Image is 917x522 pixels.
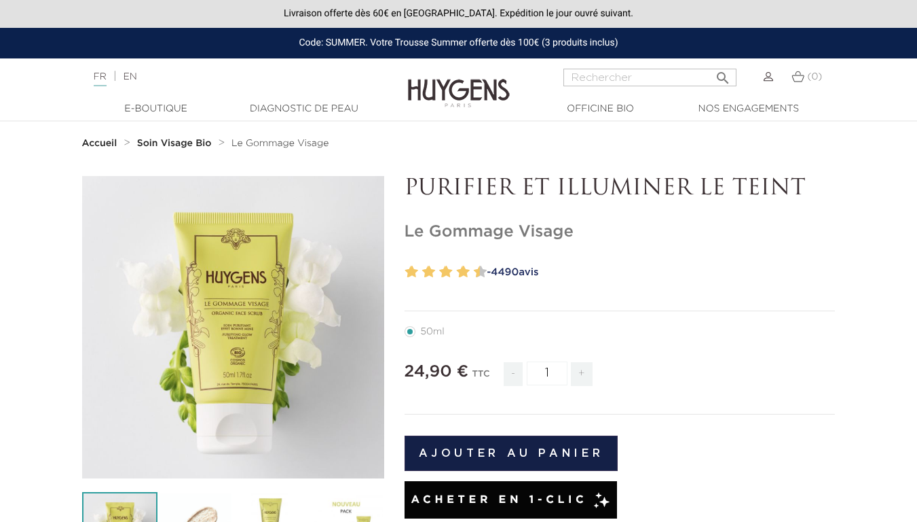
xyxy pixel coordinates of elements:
[405,364,469,380] span: 24,90 €
[88,102,224,116] a: E-Boutique
[504,362,523,386] span: -
[405,436,618,471] button: Ajouter au panier
[82,138,120,149] a: Accueil
[483,262,836,283] a: -4490avis
[460,262,470,282] label: 8
[807,72,822,82] span: (0)
[681,102,817,116] a: Nos engagements
[715,66,731,82] i: 
[425,262,435,282] label: 4
[137,138,215,149] a: Soin Visage Bio
[231,139,329,148] span: Le Gommage Visage
[472,360,490,396] div: TTC
[405,326,461,337] label: 50ml
[405,222,836,242] h1: Le Gommage Visage
[137,139,212,148] strong: Soin Visage Bio
[491,267,519,277] span: 4490
[471,262,476,282] label: 9
[563,69,736,86] input: Rechercher
[123,72,136,82] a: EN
[527,362,567,385] input: Quantité
[82,139,117,148] strong: Accueil
[231,138,329,149] a: Le Gommage Visage
[476,262,487,282] label: 10
[453,262,458,282] label: 7
[443,262,453,282] label: 6
[711,65,735,83] button: 
[533,102,669,116] a: Officine Bio
[87,69,372,85] div: |
[94,72,107,86] a: FR
[408,262,418,282] label: 2
[419,262,424,282] label: 3
[408,57,510,109] img: Huygens
[403,262,407,282] label: 1
[236,102,372,116] a: Diagnostic de peau
[571,362,593,386] span: +
[436,262,441,282] label: 5
[405,176,836,202] p: PURIFIER ET ILLUMINER LE TEINT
